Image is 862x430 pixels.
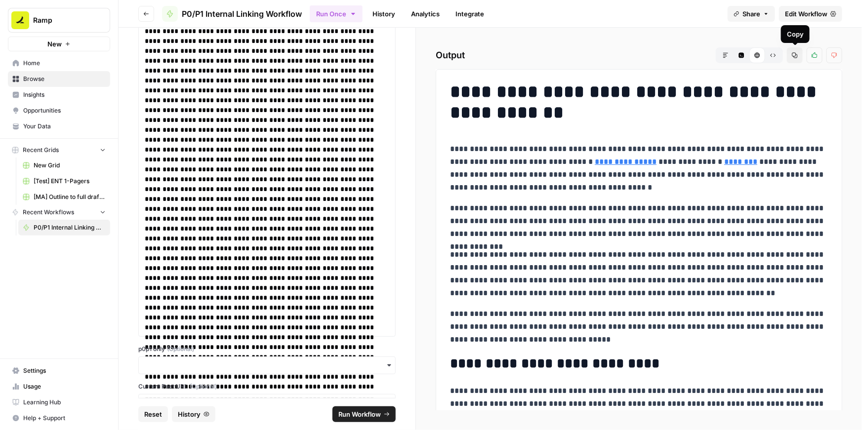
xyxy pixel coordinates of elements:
[23,398,106,407] span: Learning Hub
[787,29,804,39] div: Copy
[23,382,106,391] span: Usage
[785,9,827,19] span: Edit Workflow
[34,223,106,232] span: P0/P1 Internal Linking Workflow
[450,6,490,22] a: Integrate
[167,345,194,353] span: (Optional)
[23,90,106,99] span: Insights
[8,55,110,71] a: Home
[8,118,110,134] a: Your Data
[18,157,110,173] a: New Grid
[310,5,363,22] button: Run Once
[8,143,110,157] button: Recent Grids
[23,75,106,83] span: Browse
[8,205,110,220] button: Recent Workflows
[8,103,110,118] a: Opportunities
[338,409,381,419] span: Run Workflow
[138,382,396,391] label: Current Post URL
[162,6,302,22] a: P0/P1 Internal Linking Workflow
[23,106,106,115] span: Opportunities
[172,406,215,422] button: History
[23,146,59,155] span: Recent Grids
[8,71,110,87] a: Browse
[8,8,110,33] button: Workspace: Ramp
[332,406,396,422] button: Run Workflow
[33,15,93,25] span: Ramp
[18,173,110,189] a: [Test] ENT 1-Pagers
[182,8,302,20] span: P0/P1 Internal Linking Workflow
[34,161,106,170] span: New Grid
[190,382,217,391] span: (Optional)
[728,6,775,22] button: Share
[8,394,110,410] a: Learning Hub
[34,177,106,186] span: [Test] ENT 1-Pagers
[8,410,110,426] button: Help + Support
[23,366,106,375] span: Settings
[18,189,110,205] a: [MA] Outline to full draft generator_WIP Grid
[405,6,446,22] a: Analytics
[34,193,106,201] span: [MA] Outline to full draft generator_WIP Grid
[8,379,110,394] a: Usage
[8,87,110,103] a: Insights
[144,409,162,419] span: Reset
[8,37,110,51] button: New
[138,406,168,422] button: Reset
[23,414,106,423] span: Help + Support
[436,47,842,63] h2: Output
[23,59,106,68] span: Home
[23,208,74,217] span: Recent Workflows
[47,39,62,49] span: New
[138,345,396,353] label: p0p1 only
[779,6,842,22] a: Edit Workflow
[18,220,110,235] a: P0/P1 Internal Linking Workflow
[11,11,29,29] img: Ramp Logo
[23,122,106,131] span: Your Data
[178,409,201,419] span: History
[8,363,110,379] a: Settings
[742,9,760,19] span: Share
[367,6,401,22] a: History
